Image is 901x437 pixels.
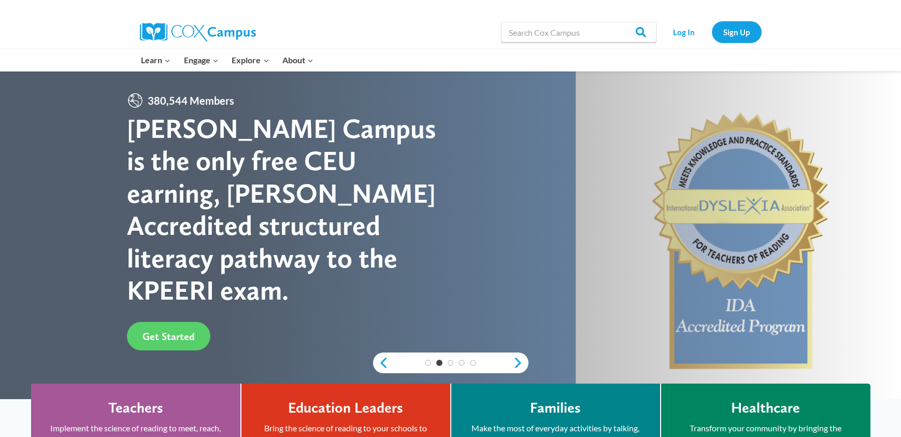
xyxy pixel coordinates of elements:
[712,21,762,43] a: Sign Up
[731,399,800,417] h4: Healthcare
[184,53,219,67] span: Engage
[530,399,581,417] h4: Families
[373,357,389,369] a: previous
[142,330,195,343] span: Get Started
[459,360,465,366] a: 4
[127,112,451,306] div: [PERSON_NAME] Campus is the only free CEU earning, [PERSON_NAME] Accredited structured literacy p...
[501,22,656,43] input: Search Cox Campus
[448,360,454,366] a: 3
[141,53,170,67] span: Learn
[662,21,762,43] nav: Secondary Navigation
[282,53,313,67] span: About
[662,21,707,43] a: Log In
[108,399,163,417] h4: Teachers
[425,360,431,366] a: 1
[513,357,528,369] a: next
[232,53,269,67] span: Explore
[127,322,210,350] a: Get Started
[436,360,442,366] a: 2
[470,360,476,366] a: 5
[288,399,403,417] h4: Education Leaders
[144,92,238,109] span: 380,544 Members
[373,353,528,373] div: content slider buttons
[135,49,320,71] nav: Primary Navigation
[140,23,256,41] img: Cox Campus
